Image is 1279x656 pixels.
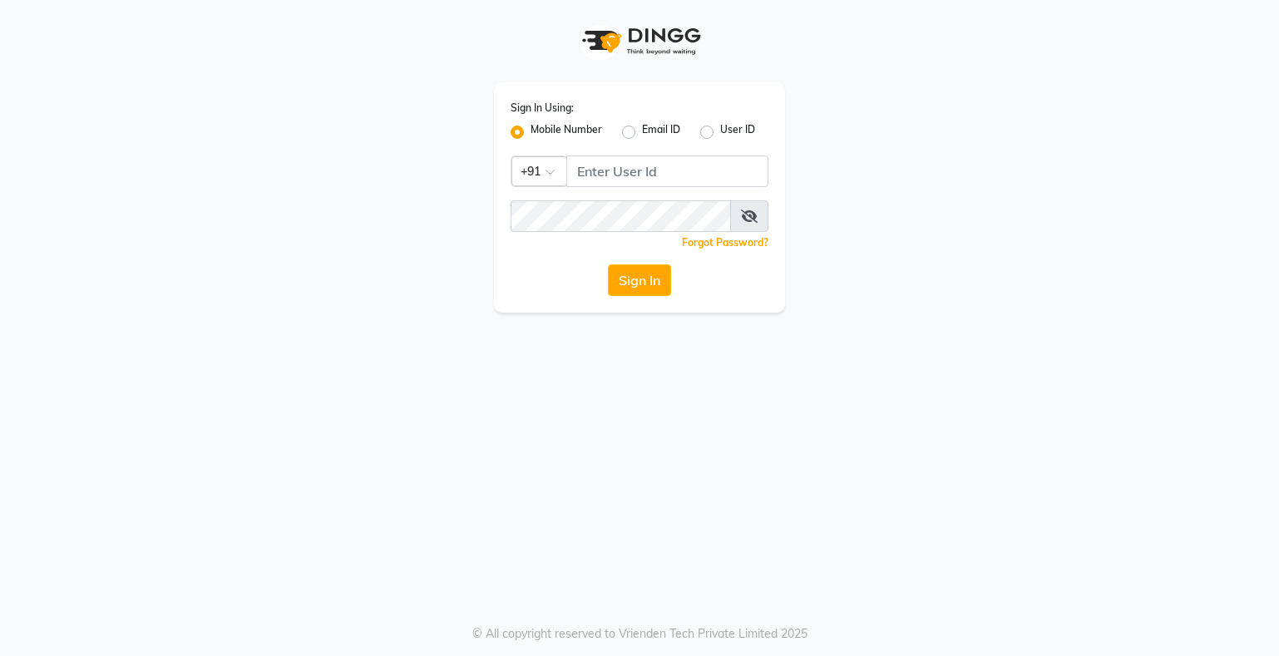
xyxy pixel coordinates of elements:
label: Email ID [642,122,680,142]
img: logo1.svg [573,17,706,66]
input: Username [566,155,768,187]
label: User ID [720,122,755,142]
a: Forgot Password? [682,236,768,249]
input: Username [511,200,731,232]
label: Sign In Using: [511,101,574,116]
label: Mobile Number [531,122,602,142]
button: Sign In [608,264,671,296]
